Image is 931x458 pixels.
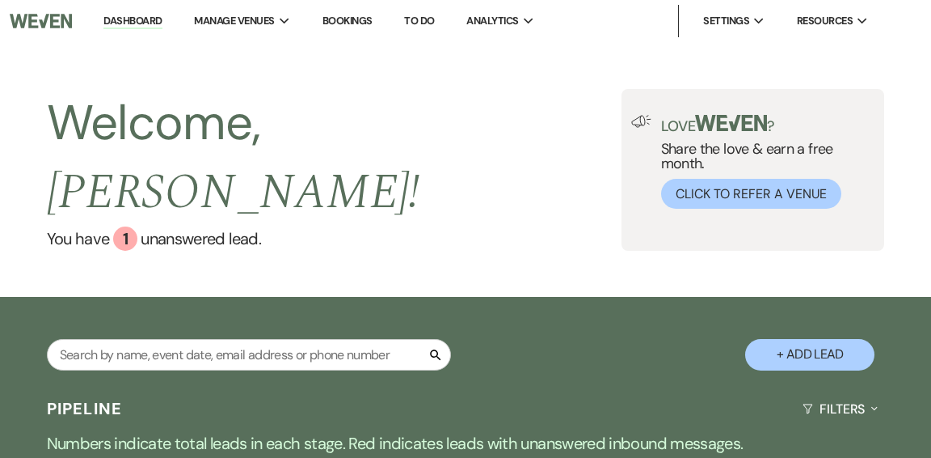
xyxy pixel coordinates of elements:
input: Search by name, event date, email address or phone number [47,339,451,371]
p: Love ? [661,115,875,134]
button: Click to Refer a Venue [661,179,841,209]
img: weven-logo-green.svg [695,115,767,131]
h2: Welcome, [47,89,621,227]
h3: Pipeline [47,397,123,420]
span: Settings [703,13,749,29]
span: [PERSON_NAME] ! [47,155,420,230]
span: Resources [797,13,853,29]
div: Share the love & earn a free month. [651,115,875,209]
button: Filters [796,388,884,430]
img: loud-speaker-illustration.svg [631,115,651,128]
a: Dashboard [103,14,162,29]
a: To Do [404,14,434,28]
div: 1 [113,227,137,251]
a: You have 1 unanswered lead. [47,227,621,251]
a: Bookings [322,14,373,28]
span: Analytics [466,13,518,29]
span: Manage Venues [194,13,274,29]
button: + Add Lead [745,339,874,371]
img: Weven Logo [10,4,72,38]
